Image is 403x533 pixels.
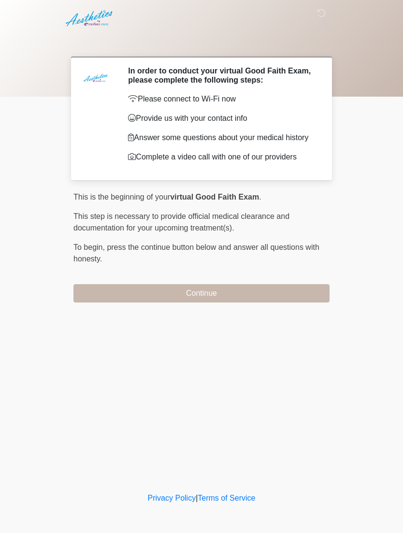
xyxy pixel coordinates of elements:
[198,494,255,502] a: Terms of Service
[148,494,196,502] a: Privacy Policy
[128,93,315,105] p: Please connect to Wi-Fi now
[128,66,315,85] h2: In order to conduct your virtual Good Faith Exam, please complete the following steps:
[81,66,110,95] img: Agent Avatar
[170,193,259,201] strong: virtual Good Faith Exam
[259,193,261,201] span: .
[73,193,170,201] span: This is the beginning of your
[64,7,116,29] img: Aesthetics by Emediate Cure Logo
[73,243,107,251] span: To begin,
[73,284,330,303] button: Continue
[66,35,337,53] h1: ‎ ‎ ‎
[196,494,198,502] a: |
[128,113,315,124] p: Provide us with your contact info
[73,243,319,263] span: press the continue button below and answer all questions with honesty.
[73,212,289,232] span: This step is necessary to provide official medical clearance and documentation for your upcoming ...
[128,151,315,163] p: Complete a video call with one of our providers
[128,132,315,144] p: Answer some questions about your medical history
